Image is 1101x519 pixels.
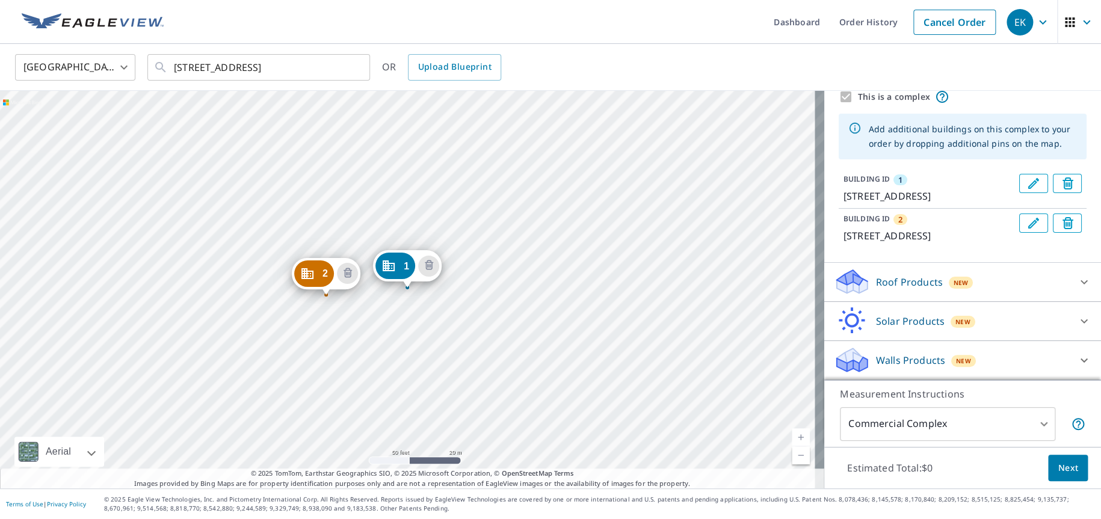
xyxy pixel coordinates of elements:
p: Walls Products [876,353,945,367]
span: New [955,317,970,327]
span: 2 [322,269,328,278]
p: BUILDING ID [843,174,890,184]
button: Next [1048,455,1088,482]
span: 1 [898,174,902,185]
div: Commercial Complex [840,407,1055,441]
a: Current Level 19, Zoom Out [792,446,810,464]
span: 1 [404,262,409,271]
div: Dropped pin, building 2, Commercial property, 404 143rd St Ocean City, MD 21842 [292,258,360,295]
a: Upload Blueprint [408,54,501,81]
div: Roof ProductsNew [834,268,1091,296]
a: OpenStreetMap [501,468,552,478]
a: Terms of Use [6,500,43,508]
div: Solar ProductsNew [834,307,1091,336]
button: Delete building 1 [1053,174,1082,193]
p: Roof Products [876,275,943,289]
img: EV Logo [22,13,164,31]
div: Walls ProductsNew [834,346,1091,375]
p: [STREET_ADDRESS] [843,229,1014,243]
span: Upload Blueprint [418,60,491,75]
input: Search by address or latitude-longitude [174,51,345,84]
p: © 2025 Eagle View Technologies, Inc. and Pictometry International Corp. All Rights Reserved. Repo... [104,495,1095,513]
a: Privacy Policy [47,500,86,508]
div: OR [382,54,501,81]
p: Measurement Instructions [840,387,1085,401]
span: © 2025 TomTom, Earthstar Geographics SIO, © 2025 Microsoft Corporation, © [251,468,574,479]
p: [STREET_ADDRESS] [843,189,1014,203]
p: | [6,500,86,508]
button: Delete building 2 [337,263,358,284]
span: Next [1058,461,1078,476]
button: Delete building 1 [418,256,439,277]
p: Estimated Total: $0 [837,455,942,481]
button: Edit building 2 [1019,213,1048,233]
div: Add additional buildings on this complex to your order by dropping additional pins on the map. [869,117,1077,156]
div: [GEOGRAPHIC_DATA] [15,51,135,84]
span: New [954,278,969,287]
div: Aerial [42,437,75,467]
div: EK [1007,9,1033,35]
div: Dropped pin, building 1, Commercial property, 400 143rd St Ocean City, MD 21842 [373,250,442,287]
p: Solar Products [876,314,945,328]
label: This is a complex [858,91,930,103]
a: Current Level 19, Zoom In [792,428,810,446]
button: Edit building 1 [1019,174,1048,193]
p: BUILDING ID [843,213,890,224]
div: Aerial [14,437,104,467]
span: New [956,356,971,366]
span: Each building may require a separate measurement report; if so, your account will be billed per r... [1071,417,1085,431]
button: Delete building 2 [1053,213,1082,233]
a: Cancel Order [913,10,996,35]
a: Terms [554,468,574,478]
span: 2 [898,214,902,225]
